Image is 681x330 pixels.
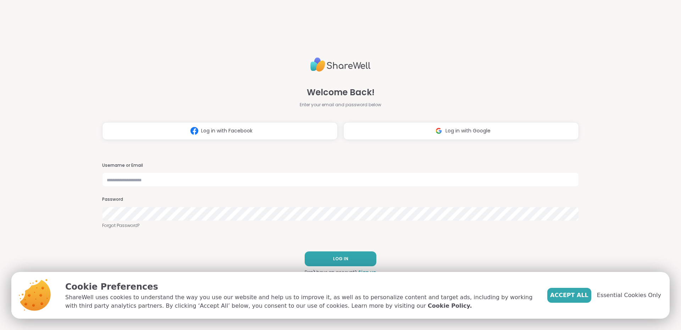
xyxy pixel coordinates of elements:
p: Cookie Preferences [65,280,536,293]
a: Forgot Password? [102,222,579,229]
button: Log in with Google [343,122,579,140]
span: Essential Cookies Only [597,291,661,300]
img: ShareWell Logo [310,55,371,75]
span: Enter your email and password below [300,102,381,108]
button: Accept All [547,288,591,303]
button: LOG IN [305,251,376,266]
h3: Username or Email [102,163,579,169]
p: ShareWell uses cookies to understand the way you use our website and help us to improve it, as we... [65,293,536,310]
span: Accept All [550,291,588,300]
span: Welcome Back! [307,86,375,99]
span: Log in with Google [445,127,491,135]
span: Don't have an account? [305,269,357,275]
button: Log in with Facebook [102,122,338,140]
img: ShareWell Logomark [432,124,445,137]
span: LOG IN [333,256,348,262]
a: Cookie Policy. [428,302,472,310]
h3: Password [102,197,579,203]
a: Sign up [358,269,376,275]
img: ShareWell Logomark [188,124,201,137]
span: Log in with Facebook [201,127,253,135]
